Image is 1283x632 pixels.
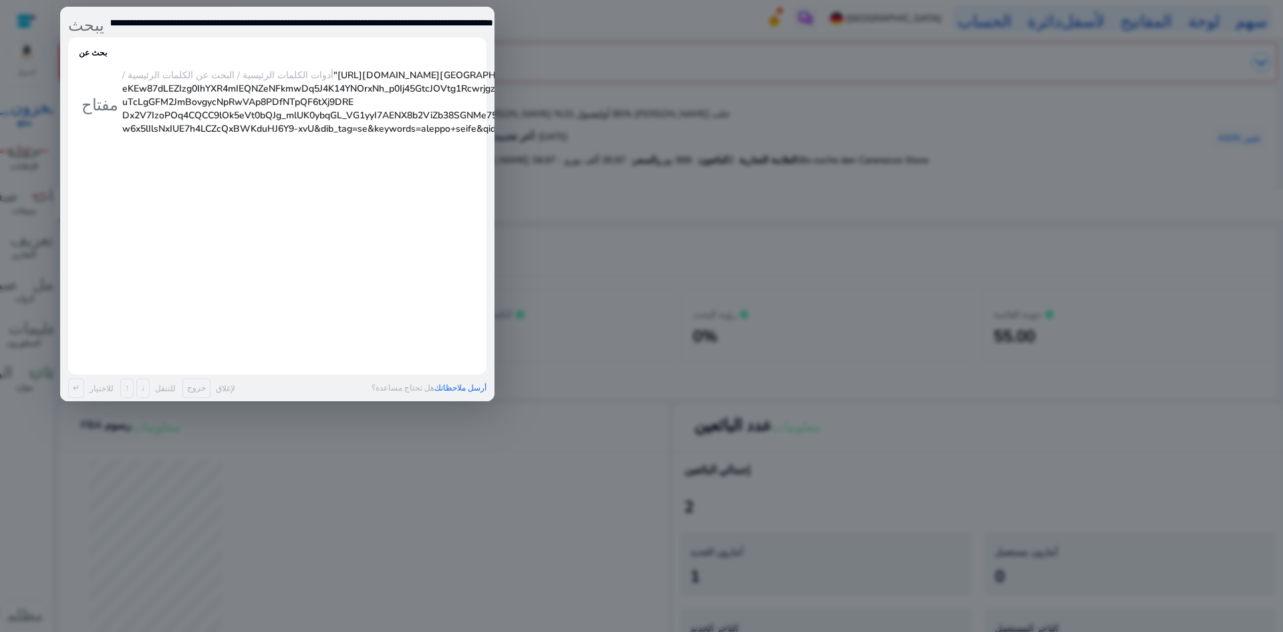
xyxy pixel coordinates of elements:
font: أدوات الكلمات الرئيسية / البحث عن الكلمات الرئيسية / [122,69,333,82]
font: بحث عن [79,47,107,58]
font: للاختيار [90,383,114,394]
font: ↑ [125,383,129,393]
font: ↵ [73,383,80,393]
font: مفتاح [82,93,118,112]
font: خروج [187,383,206,393]
font: ↓ [141,383,145,393]
font: "[URL][DOMAIN_NAME][GEOGRAPHIC_DATA] eKEw87dLEZIzg0IhYXR4mIEQNZeNFkmwDq5J4K14YNOrxNh_p0Ij45GtcJOV... [122,69,926,135]
font: للتنقل [155,383,176,394]
font: هل تحتاج مساعدة؟ [372,383,434,393]
font: أرسل ملاحظاتك [434,383,486,393]
font: يبحث [68,13,104,32]
font: لإغلاق [216,383,235,394]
